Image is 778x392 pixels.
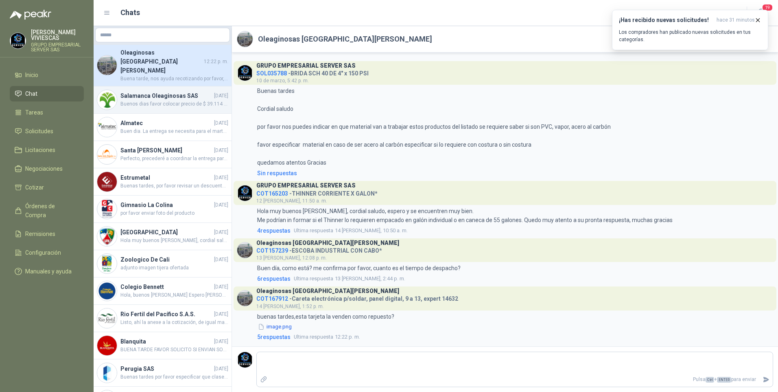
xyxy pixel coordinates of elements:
h3: GRUPO EMPRESARIAL SERVER SAS [256,64,356,68]
h4: - ESCOBA INDUSTRIAL CON CABO* [256,245,399,253]
a: Sin respuestas [256,169,773,178]
span: Buena tarde, nos ayuda recotizando por favor, quedo atenta [120,75,228,83]
img: Company Logo [237,185,253,201]
span: Ctrl [706,377,714,383]
a: Manuales y ayuda [10,264,84,279]
span: Ultima respuesta [294,275,333,283]
p: Hola muy buenos [PERSON_NAME], cordial saludo, espero y se encuentren muy bien. Me podrían in for... [257,207,673,225]
a: 6respuestasUltima respuesta13 [PERSON_NAME], 2:44 p. m. [256,274,773,283]
h3: Oleaginosas [GEOGRAPHIC_DATA][PERSON_NAME] [256,241,399,245]
span: Negociaciones [25,164,63,173]
a: Tareas [10,105,84,120]
a: Órdenes de Compra [10,198,84,223]
img: Company Logo [237,242,253,258]
span: 13 [PERSON_NAME], 2:44 p. m. [294,275,405,283]
span: [DATE] [214,283,228,291]
span: Tareas [25,108,43,117]
img: Company Logo [237,31,253,47]
h4: [GEOGRAPHIC_DATA] [120,228,212,237]
a: Inicio [10,67,84,83]
p: Buen día, como está? me confirma por favor, cuanto es el tiempo de despacho? [257,264,461,273]
span: Inicio [25,70,38,79]
span: Buenas tardes por favor especificar que clase de varilla gracias, [120,373,228,381]
span: Órdenes de Compra [25,202,76,220]
img: Company Logo [237,291,253,306]
a: Company LogoColegio Bennett[DATE]Hola, buenos [PERSON_NAME] Espero [PERSON_NAME] muy bien! El bra... [94,277,232,305]
span: Buen dia. La entrega se necesita para el martes 19 [PERSON_NAME] [120,128,228,135]
span: Ultima respuesta [294,333,333,341]
h4: - THINNER CORRIENTE X GALON* [256,188,378,196]
span: Hola muy buenos [PERSON_NAME], cordial saludo, envío ficha técnica del producto ofertado. [120,237,228,244]
a: Company LogoRio Fertil del Pacífico S.A.S.[DATE]Listo, ahí la anexe a la cotización, de igual man... [94,305,232,332]
a: Company LogoSanta [PERSON_NAME][DATE]Perfecto, precederé a coordinar la entrega para el día marte... [94,141,232,168]
span: [DATE] [214,229,228,236]
span: [DATE] [214,119,228,127]
span: [DATE] [214,365,228,373]
span: [DATE] [214,311,228,318]
h4: Zoologico De Cali [120,255,212,264]
span: 19 [762,4,773,11]
img: Company Logo [97,55,117,75]
button: image.png [257,323,293,331]
img: Company Logo [237,65,253,81]
span: 14 [PERSON_NAME], 1:52 p. m. [256,304,324,309]
a: Company LogoBlanquita[DATE]BUENA TARDE FAVOR SOLICITO SI ENVIAN SOLICITUD DE COPMPRA POR 2 VALVUL... [94,332,232,359]
h4: - Careta electrónica p/soldar, panel digital, 9 a 13, expert 14632 [256,293,458,301]
a: 4respuestasUltima respuesta14 [PERSON_NAME], 10:50 a. m. [256,226,773,235]
img: Logo peakr [10,10,51,20]
p: Pulsa + para enviar [271,372,760,387]
span: [DATE] [214,201,228,209]
span: Buenos dias favor colocar precio de $ 39.114 para pasr la orden de compra [120,100,228,108]
img: Company Logo [97,363,117,383]
span: [DATE] [214,174,228,182]
a: Solicitudes [10,123,84,139]
img: Company Logo [97,336,117,355]
h1: Chats [120,7,140,18]
span: Ultima respuesta [294,227,333,235]
h4: Estrumetal [120,173,212,182]
h4: - BRIDA SCH 40 DE 4" x 150 PSI [256,68,369,76]
button: 19 [754,6,768,20]
span: BUENA TARDE FAVOR SOLICITO SI ENVIAN SOLICITUD DE COPMPRA POR 2 VALVULAS DE BOLA ACRO INOX 1" X 3... [120,346,228,354]
h4: Almatec [120,119,212,128]
a: Company LogoOleaginosas [GEOGRAPHIC_DATA][PERSON_NAME]12:22 p. m.Buena tarde, nos ayuda recotizan... [94,45,232,86]
label: Adjuntar archivos [257,372,271,387]
span: 12:22 p. m. [294,333,360,341]
a: Company LogoSalamanca Oleaginosas SAS[DATE]Buenos dias favor colocar precio de $ 39.114 para pasr... [94,86,232,114]
a: Negociaciones [10,161,84,176]
a: Company Logo[GEOGRAPHIC_DATA][DATE]Hola muy buenos [PERSON_NAME], cordial saludo, envío ficha téc... [94,223,232,250]
span: COT165203 [256,190,288,197]
h4: Salamanca Oleaginosas SAS [120,91,212,100]
span: Manuales y ayuda [25,267,72,276]
img: Company Logo [97,145,117,164]
span: Cotizar [25,183,44,192]
span: [DATE] [214,147,228,154]
span: 6 respuesta s [257,274,291,283]
span: COT167912 [256,295,288,302]
span: [DATE] [214,256,228,264]
h2: Oleaginosas [GEOGRAPHIC_DATA][PERSON_NAME] [258,33,432,45]
a: Company LogoPerugia SAS[DATE]Buenas tardes por favor especificar que clase de varilla gracias, [94,359,232,387]
span: 5 respuesta s [257,333,291,341]
span: [DATE] [214,92,228,100]
img: Company Logo [97,227,117,246]
span: por favor enviar foto del producto [120,209,228,217]
span: Hola, buenos [PERSON_NAME] Espero [PERSON_NAME] muy bien! El brazo hidráulico es para puertas nor... [120,291,228,299]
a: Cotizar [10,180,84,195]
a: Company LogoEstrumetal[DATE]Buenas tardes, por favor revisar un descuento total a todos los ítems... [94,168,232,196]
a: Company LogoAlmatec[DATE]Buen dia. La entrega se necesita para el martes 19 [PERSON_NAME] [94,114,232,141]
img: Company Logo [10,33,26,48]
h4: Oleaginosas [GEOGRAPHIC_DATA][PERSON_NAME] [120,48,202,75]
h4: Blanquita [120,337,212,346]
img: Company Logo [237,352,253,368]
img: Company Logo [97,199,117,219]
a: Chat [10,86,84,101]
h4: Santa [PERSON_NAME] [120,146,212,155]
span: 12:22 p. m. [204,58,228,66]
img: Company Logo [97,254,117,273]
span: Listo, ahí la anexe a la cotización, de igual manera también se la envío por acá. [120,319,228,326]
span: Buenas tardes, por favor revisar un descuento total a todos los ítems. Están por encima casi un 4... [120,182,228,190]
span: 13 [PERSON_NAME], 12:08 p. m. [256,255,327,261]
span: adjunto imagen tijera ofertada [120,264,228,272]
span: [DATE] [214,338,228,346]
